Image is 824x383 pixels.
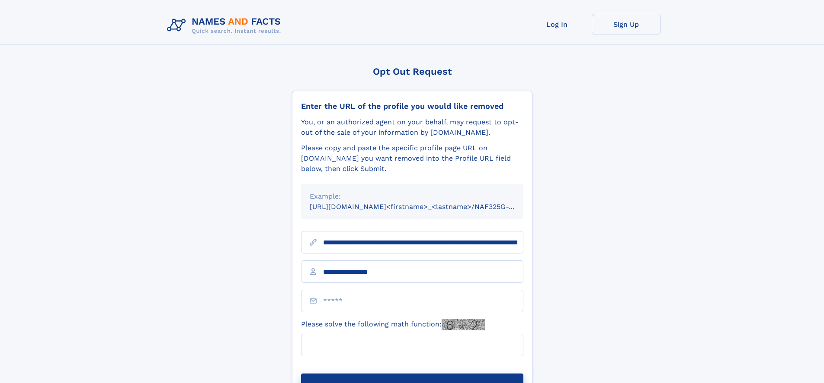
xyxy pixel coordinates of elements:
a: Log In [523,14,592,35]
div: Example: [310,191,515,202]
label: Please solve the following math function: [301,319,485,330]
div: Enter the URL of the profile you would like removed [301,101,523,111]
small: [URL][DOMAIN_NAME]<firstname>_<lastname>/NAF325G-xxxxxxxx [310,203,540,211]
a: Sign Up [592,14,661,35]
img: Logo Names and Facts [164,14,288,37]
div: Please copy and paste the specific profile page URL on [DOMAIN_NAME] you want removed into the Pr... [301,143,523,174]
div: Opt Out Request [292,66,532,77]
div: You, or an authorized agent on your behalf, may request to opt-out of the sale of your informatio... [301,117,523,138]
